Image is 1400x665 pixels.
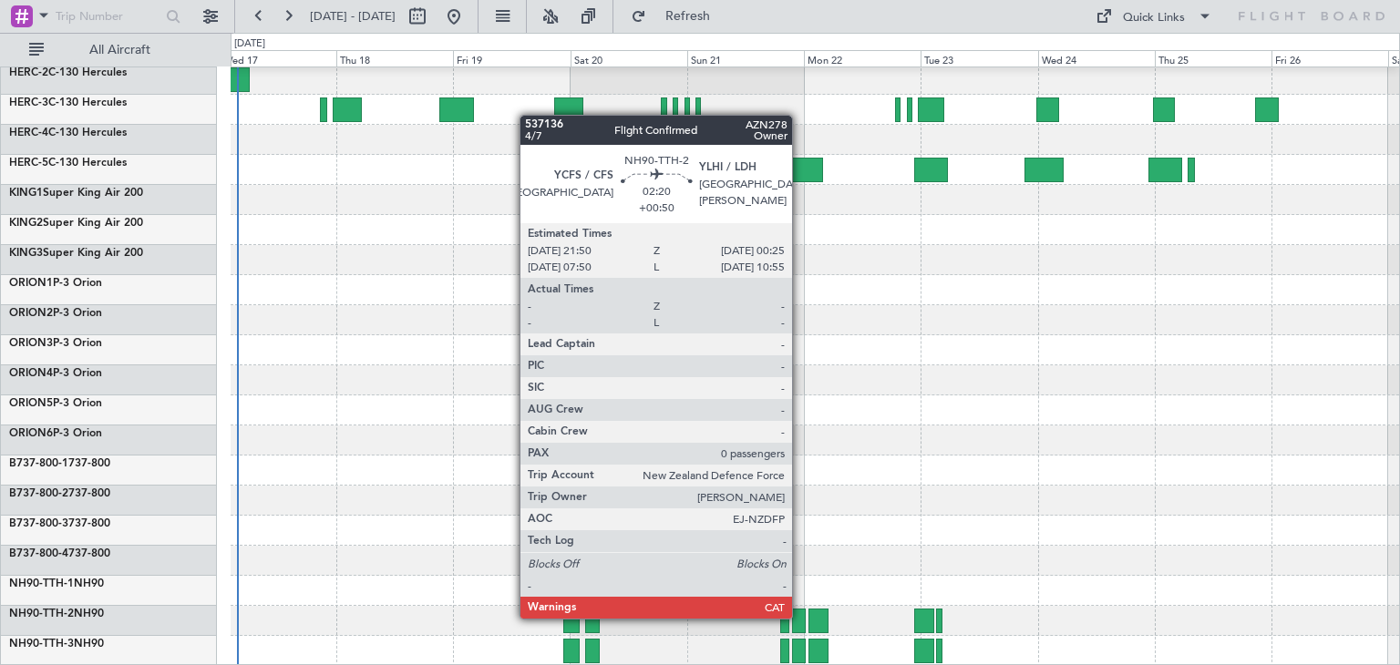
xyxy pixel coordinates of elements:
span: NH90-TTH-2 [9,609,74,619]
div: Thu 25 [1155,50,1271,66]
a: KING2Super King Air 200 [9,218,143,229]
span: HERC-5 [9,158,48,169]
div: Tue 23 [921,50,1037,66]
div: Mon 22 [804,50,921,66]
span: ORION6 [9,428,53,439]
a: NH90-TTH-2NH90 [9,609,104,619]
span: ORION1 [9,278,53,289]
span: KING3 [9,248,43,259]
a: HERC-3C-130 Hercules [9,97,127,108]
button: Refresh [623,2,732,31]
span: ORION5 [9,398,53,409]
div: [DATE] [234,36,265,52]
a: KING3Super King Air 200 [9,248,143,259]
a: B737-800-4737-800 [9,548,110,559]
a: NH90-TTH-3NH90 [9,639,104,650]
a: B737-800-1737-800 [9,458,110,469]
div: Fri 26 [1271,50,1388,66]
span: HERC-3 [9,97,48,108]
span: ORION4 [9,368,53,379]
span: KING1 [9,188,43,199]
span: B737-800-1 [9,458,68,469]
div: Wed 17 [220,50,336,66]
div: Thu 18 [336,50,453,66]
button: All Aircraft [20,36,198,65]
button: Quick Links [1086,2,1221,31]
span: B737-800-4 [9,548,68,559]
span: HERC-2 [9,67,48,78]
span: [DATE] - [DATE] [310,8,396,25]
div: Fri 19 [453,50,570,66]
a: B737-800-3737-800 [9,518,110,529]
span: ORION2 [9,308,53,319]
div: Sun 21 [687,50,804,66]
span: HERC-4 [9,128,48,138]
div: Wed 24 [1038,50,1155,66]
div: Quick Links [1123,9,1185,27]
span: NH90-TTH-1 [9,578,74,589]
input: Trip Number [56,3,160,30]
a: ORION6P-3 Orion [9,428,102,439]
a: HERC-5C-130 Hercules [9,158,127,169]
span: Refresh [650,10,726,23]
a: NH90-TTH-1NH90 [9,578,104,589]
a: ORION4P-3 Orion [9,368,102,379]
a: HERC-4C-130 Hercules [9,128,127,138]
span: B737-800-3 [9,518,68,529]
a: KING1Super King Air 200 [9,188,143,199]
a: ORION3P-3 Orion [9,338,102,349]
div: Sat 20 [571,50,687,66]
span: All Aircraft [47,44,192,56]
a: HERC-2C-130 Hercules [9,67,127,78]
a: ORION1P-3 Orion [9,278,102,289]
span: B737-800-2 [9,488,68,499]
a: B737-800-2737-800 [9,488,110,499]
span: KING2 [9,218,43,229]
span: ORION3 [9,338,53,349]
a: ORION5P-3 Orion [9,398,102,409]
span: NH90-TTH-3 [9,639,74,650]
a: ORION2P-3 Orion [9,308,102,319]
